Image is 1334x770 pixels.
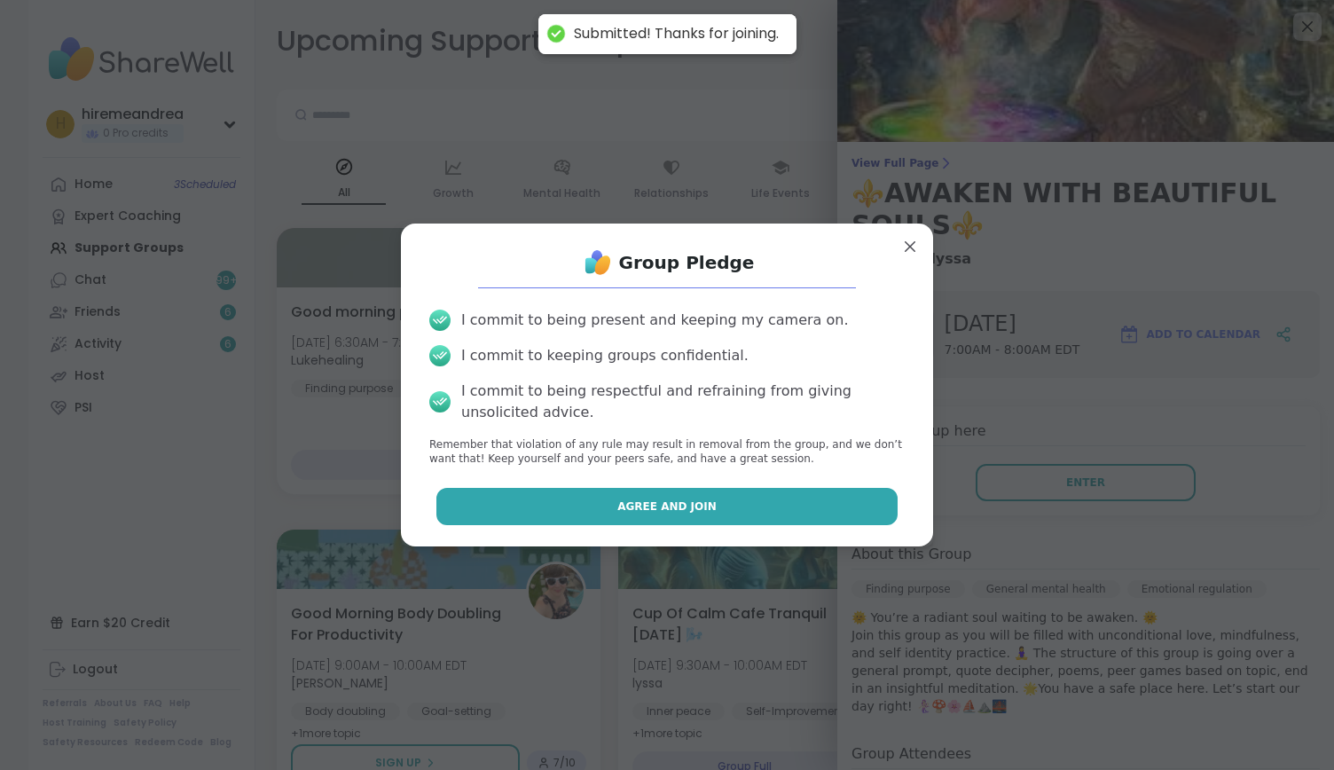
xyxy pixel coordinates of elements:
[461,381,905,423] div: I commit to being respectful and refraining from giving unsolicited advice.
[436,488,898,525] button: Agree and Join
[574,25,779,43] div: Submitted! Thanks for joining.
[461,345,749,366] div: I commit to keeping groups confidential.
[619,250,755,275] h1: Group Pledge
[461,310,848,331] div: I commit to being present and keeping my camera on.
[580,245,616,280] img: ShareWell Logo
[429,437,905,467] p: Remember that violation of any rule may result in removal from the group, and we don’t want that!...
[617,499,717,515] span: Agree and Join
